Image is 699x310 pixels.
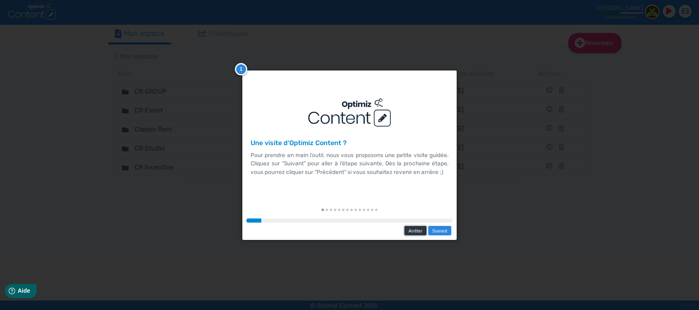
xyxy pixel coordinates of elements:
[251,151,448,176] p: Pour prendre en main l’outil, nous vous proposons une petite visite guidée. Cliquez sur “Suivant”...
[251,139,448,147] h5: Une visite d’Optimiz Content ?
[235,63,247,75] span: 1
[404,225,427,236] a: Arrêter
[428,225,452,236] a: Suivant
[308,99,391,127] img: logos_optimized_solutions_content.png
